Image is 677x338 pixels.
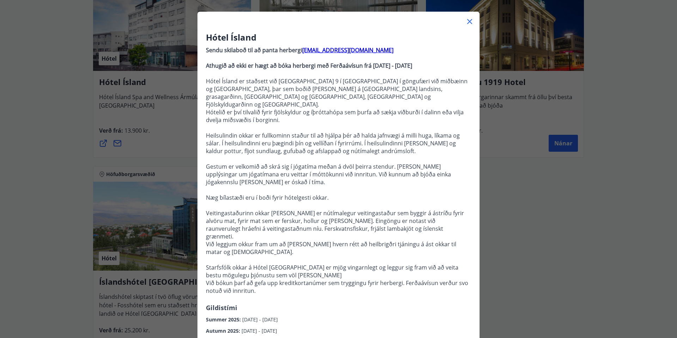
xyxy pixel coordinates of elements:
p: Hótel Ísland er staðsett við [GEOGRAPHIC_DATA] 9 í [GEOGRAPHIC_DATA] í göngufæri við miðbæinn og ... [206,77,471,108]
p: Hótelið er því tilvalið fyrir fjölskyldur og íþróttahópa sem þurfa að sækja viðburði í dalinn eða... [206,108,471,124]
p: Veitingastaðurinn okkar [PERSON_NAME] er nútímalegur veitingastaður sem byggir á ástríðu fyrir al... [206,209,471,240]
p: Við bókun þarf að gefa upp kreditkortanúmer sem tryggingu fyrir herbergi. Ferðaávísun verður svo ... [206,279,471,295]
p: Næg bílastæði eru í boði fyrir hótelgesti okkar. [206,194,471,201]
strong: Sendu skilaboð til að panta herbergi [206,46,302,54]
p: Heilsulindin okkar er fullkominn staður til að hjálpa þér að halda jafnvægi á milli huga, líkama ... [206,132,471,155]
p: Gestum er velkomið að skrá sig í jógatíma meðan á dvöl þeirra stendur. [PERSON_NAME] upplýsingar ... [206,163,471,186]
p: Við leggjum okkur fram um að [PERSON_NAME] hvern rétt að heilbrigðri tjáningu á ást okkar til mat... [206,240,471,256]
p: Starfsfólk okkar á Hótel [GEOGRAPHIC_DATA] er mjög vingarnlegt og leggur sig fram við að veita be... [206,264,471,279]
strong: Athugið að ekki er hægt að bóka herbergi með Ferðaávísun frá [DATE] - [DATE] [206,62,412,70]
h3: Hótel Ísland [206,31,471,43]
a: [EMAIL_ADDRESS][DOMAIN_NAME] [302,46,394,54]
span: Gildistími [206,303,237,312]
